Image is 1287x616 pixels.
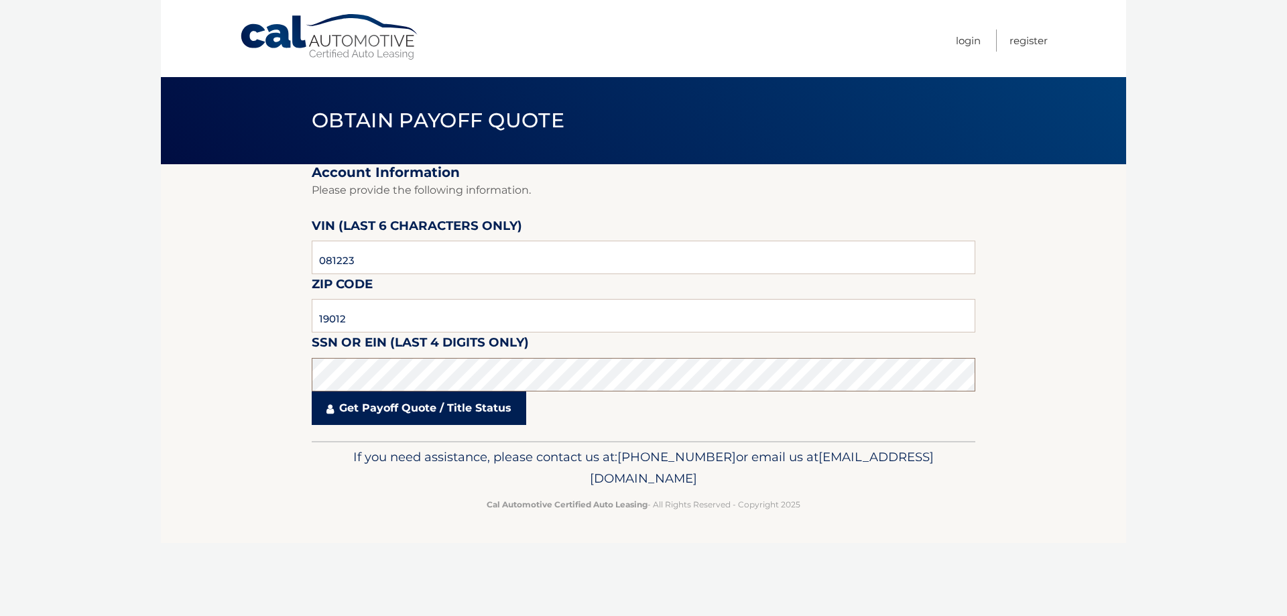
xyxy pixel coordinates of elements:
[312,164,975,181] h2: Account Information
[617,449,736,465] span: [PHONE_NUMBER]
[1009,29,1048,52] a: Register
[320,446,967,489] p: If you need assistance, please contact us at: or email us at
[320,497,967,511] p: - All Rights Reserved - Copyright 2025
[312,216,522,241] label: VIN (last 6 characters only)
[312,391,526,425] a: Get Payoff Quote / Title Status
[312,181,975,200] p: Please provide the following information.
[487,499,648,509] strong: Cal Automotive Certified Auto Leasing
[312,274,373,299] label: Zip Code
[312,108,564,133] span: Obtain Payoff Quote
[239,13,420,61] a: Cal Automotive
[312,332,529,357] label: SSN or EIN (last 4 digits only)
[956,29,981,52] a: Login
